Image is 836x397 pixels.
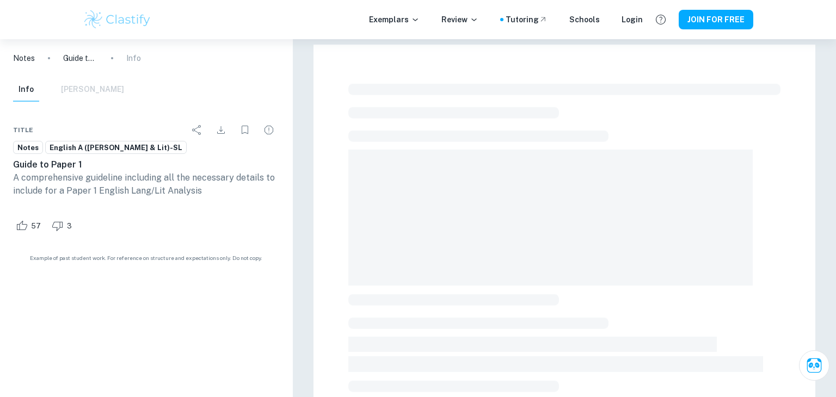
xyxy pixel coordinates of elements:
[651,10,670,29] button: Help and Feedback
[13,52,35,64] a: Notes
[799,350,829,381] button: Ask Clai
[234,119,256,141] div: Bookmark
[46,142,186,153] span: English A ([PERSON_NAME] & Lit)-SL
[25,221,47,232] span: 57
[622,14,643,26] a: Login
[61,221,78,232] span: 3
[14,142,42,153] span: Notes
[679,10,753,29] button: JOIN FOR FREE
[13,217,47,234] div: Like
[13,254,280,262] span: Example of past student work. For reference on structure and expectations only. Do not copy.
[186,119,208,141] div: Share
[441,14,478,26] p: Review
[63,52,98,64] p: Guide to Paper 1
[13,78,39,102] button: Info
[49,217,78,234] div: Dislike
[45,141,187,154] a: English A ([PERSON_NAME] & Lit)-SL
[13,141,43,154] a: Notes
[13,125,33,135] span: Title
[258,119,280,141] div: Report issue
[126,52,141,64] p: Info
[83,9,152,30] img: Clastify logo
[369,14,420,26] p: Exemplars
[569,14,600,26] a: Schools
[506,14,548,26] a: Tutoring
[13,158,280,171] h6: Guide to Paper 1
[210,119,232,141] div: Download
[13,171,280,197] p: A comprehensive guideline including all the necessary details to include for a Paper 1 English La...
